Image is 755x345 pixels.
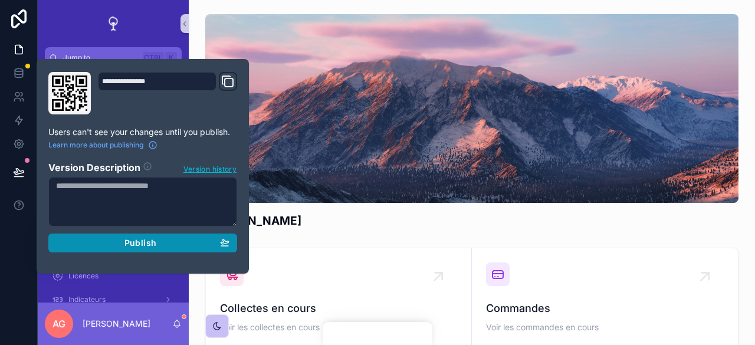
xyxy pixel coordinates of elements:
a: Licences [45,265,182,287]
img: App logo [104,14,123,33]
button: Version history [183,162,237,175]
p: [PERSON_NAME] [83,318,150,330]
span: Publish [124,238,156,248]
span: Voir les collectes en cours [220,321,457,333]
span: Jump to... [63,53,138,63]
span: K [166,53,176,63]
button: Jump to...CtrlK [45,47,182,68]
span: Learn more about publishing [48,140,143,150]
span: Licences [68,271,99,281]
a: Indicateurs [45,289,182,310]
span: Commandes [486,300,724,317]
span: Version history [183,162,237,174]
h2: Version Description [48,162,140,175]
span: Voir les commandes en cours [486,321,724,333]
div: Domain and Custom Link [98,72,237,114]
span: Ctrl [143,52,164,64]
button: Publish [48,234,237,252]
p: Users can't see your changes until you publish. [48,126,237,138]
span: Indicateurs [68,295,106,304]
span: Collectes en cours [220,300,457,317]
h1: [PERSON_NAME] [205,212,301,229]
span: AG [52,317,65,331]
a: Learn more about publishing [48,140,157,150]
